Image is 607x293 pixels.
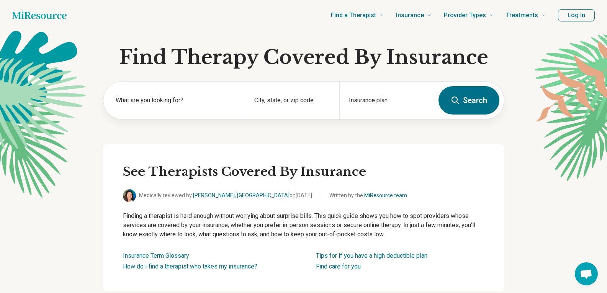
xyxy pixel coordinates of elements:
[396,10,424,21] span: Insurance
[316,252,427,259] a: Tips for if you have a high deductible plan
[123,211,484,239] p: Finding a therapist is hard enough without worrying about surprise bills. This quick guide shows ...
[331,10,376,21] span: Find a Therapist
[116,96,236,105] label: What are you looking for?
[329,192,407,200] span: Written by the
[290,192,312,198] span: on [DATE]
[12,8,67,23] a: Home page
[444,10,486,21] span: Provider Types
[316,263,361,270] a: Find care for you
[139,192,312,200] span: Medically reviewed by
[123,252,189,259] a: Insurance Term Glossary
[364,192,407,198] a: MiResource team
[123,164,484,180] h2: See Therapists Covered By Insurance
[438,86,499,115] button: Search
[193,192,290,198] a: [PERSON_NAME], [GEOGRAPHIC_DATA]
[506,10,538,21] span: Treatments
[575,262,598,285] a: Open chat
[558,9,595,21] button: Log In
[123,263,257,270] a: How do I find a therapist who takes my insurance?
[103,46,504,69] h1: Find Therapy Covered By Insurance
